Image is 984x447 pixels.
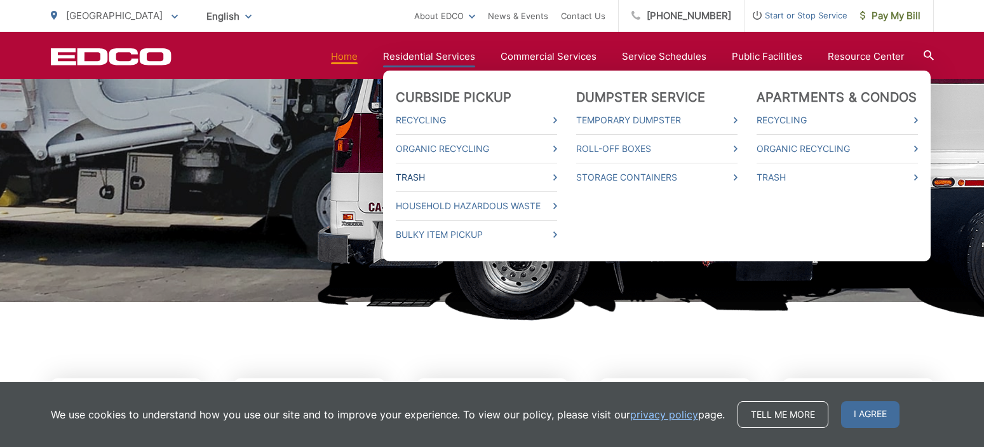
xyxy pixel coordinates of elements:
a: Temporary Dumpster [576,113,738,128]
a: News & Events [488,8,548,24]
a: Roll-Off Boxes [576,141,738,156]
a: Commercial Services [501,49,596,64]
a: Storage Containers [576,170,738,185]
a: Bulky Item Pickup [396,227,557,242]
a: Trash [396,170,557,185]
a: Public Facilities [732,49,802,64]
a: Recycling [396,113,557,128]
a: Household Hazardous Waste [396,198,557,214]
p: We use cookies to understand how you use our site and to improve your experience. To view our pol... [51,407,725,422]
span: [GEOGRAPHIC_DATA] [66,10,163,22]
a: Resource Center [828,49,905,64]
a: Organic Recycling [396,141,557,156]
span: English [197,5,261,27]
a: Contact Us [561,8,605,24]
a: Residential Services [383,49,475,64]
a: Service Schedules [622,49,706,64]
a: EDCD logo. Return to the homepage. [51,48,172,65]
a: Dumpster Service [576,90,706,105]
a: privacy policy [630,407,698,422]
a: Curbside Pickup [396,90,512,105]
span: Pay My Bill [860,8,920,24]
a: Tell me more [738,401,828,428]
a: Home [331,49,358,64]
a: About EDCO [414,8,475,24]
